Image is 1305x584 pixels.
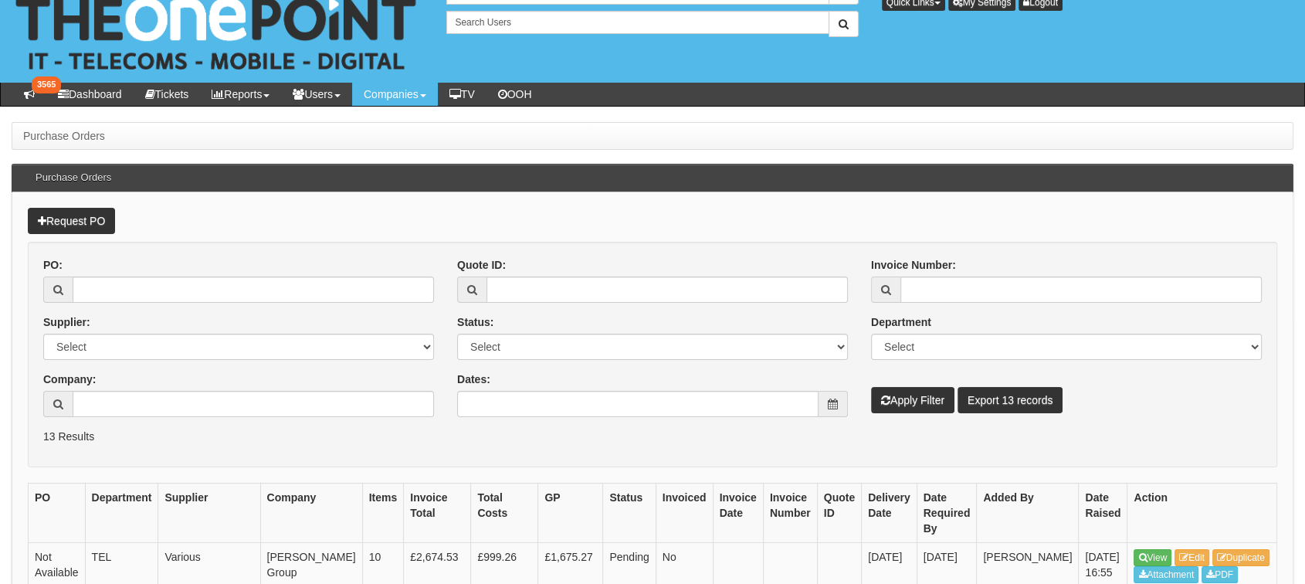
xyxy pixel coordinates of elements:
[917,483,977,542] th: Date Required By
[871,314,931,330] label: Department
[352,83,438,106] a: Companies
[28,208,115,234] a: Request PO
[538,483,603,542] th: GP
[46,83,134,106] a: Dashboard
[29,483,86,542] th: PO
[85,483,158,542] th: Department
[134,83,201,106] a: Tickets
[871,257,956,273] label: Invoice Number:
[977,483,1079,542] th: Added By
[362,483,404,542] th: Items
[438,83,486,106] a: TV
[281,83,352,106] a: Users
[603,483,656,542] th: Status
[471,483,538,542] th: Total Costs
[200,83,281,106] a: Reports
[32,76,61,93] span: 3565
[43,257,63,273] label: PO:
[404,483,471,542] th: Invoice Total
[457,257,506,273] label: Quote ID:
[871,387,954,413] button: Apply Filter
[817,483,861,542] th: Quote ID
[713,483,763,542] th: Invoice Date
[1212,549,1269,566] a: Duplicate
[486,83,544,106] a: OOH
[260,483,362,542] th: Company
[28,165,119,191] h3: Purchase Orders
[23,128,105,144] li: Purchase Orders
[1134,566,1198,583] a: Attachment
[43,372,96,387] label: Company:
[43,314,90,330] label: Supplier:
[43,429,1262,444] p: 13 Results
[862,483,917,542] th: Delivery Date
[1127,483,1277,542] th: Action
[457,372,490,387] label: Dates:
[1202,566,1238,583] a: PDF
[656,483,713,542] th: Invoiced
[446,11,829,34] input: Search Users
[1174,549,1209,566] a: Edit
[1079,483,1127,542] th: Date Raised
[457,314,493,330] label: Status:
[1134,549,1171,566] a: View
[958,387,1063,413] a: Export 13 records
[158,483,260,542] th: Supplier
[763,483,817,542] th: Invoice Number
